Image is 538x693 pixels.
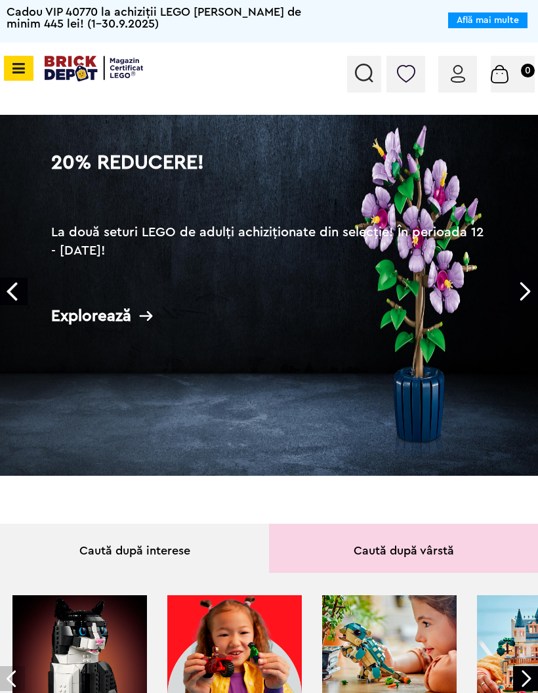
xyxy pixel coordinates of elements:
h1: 20% Reducere! [51,151,487,210]
div: Explorează [51,308,487,324]
div: Caută după vârstă [269,524,538,573]
a: Next [510,278,538,305]
h2: La două seturi LEGO de adulți achiziționate din selecție! În perioada 12 - [DATE]! [51,223,487,278]
a: Află mai multe [457,16,519,25]
small: 0 [521,64,535,77]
